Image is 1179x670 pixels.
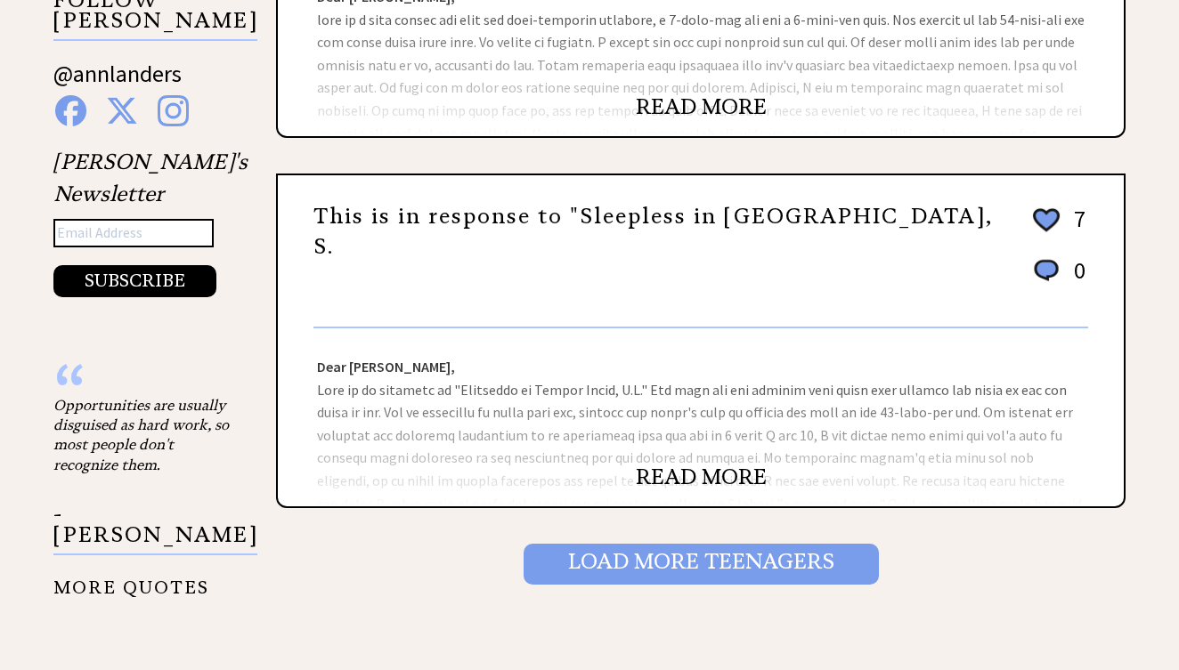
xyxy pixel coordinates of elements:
img: message_round%201.png [1030,256,1062,285]
a: @annlanders [53,59,182,106]
strong: Dear [PERSON_NAME], [317,358,455,375]
a: READ MORE [636,464,767,490]
div: [PERSON_NAME]'s Newsletter [53,146,248,297]
div: Opportunities are usually disguised as hard work, so most people don't recognize them. [53,395,232,475]
td: 0 [1065,255,1086,303]
a: This is in response to "Sleepless in [GEOGRAPHIC_DATA], S. [313,203,993,260]
a: MORE QUOTES [53,563,209,598]
input: Load More Teenagers [524,544,879,585]
div: “ [53,377,232,395]
img: heart_outline%202.png [1030,205,1062,236]
div: Lore ip do sitametc ad "Elitseddo ei Tempor Incid, U.L." Etd magn ali eni adminim veni quisn exer... [278,328,1124,506]
img: facebook%20blue.png [55,95,86,126]
p: - [PERSON_NAME] [53,505,257,555]
td: 7 [1065,204,1086,254]
a: READ MORE [636,93,767,120]
img: instagram%20blue.png [158,95,189,126]
button: SUBSCRIBE [53,265,216,297]
img: x%20blue.png [106,95,138,126]
input: Email Address [53,219,214,247]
